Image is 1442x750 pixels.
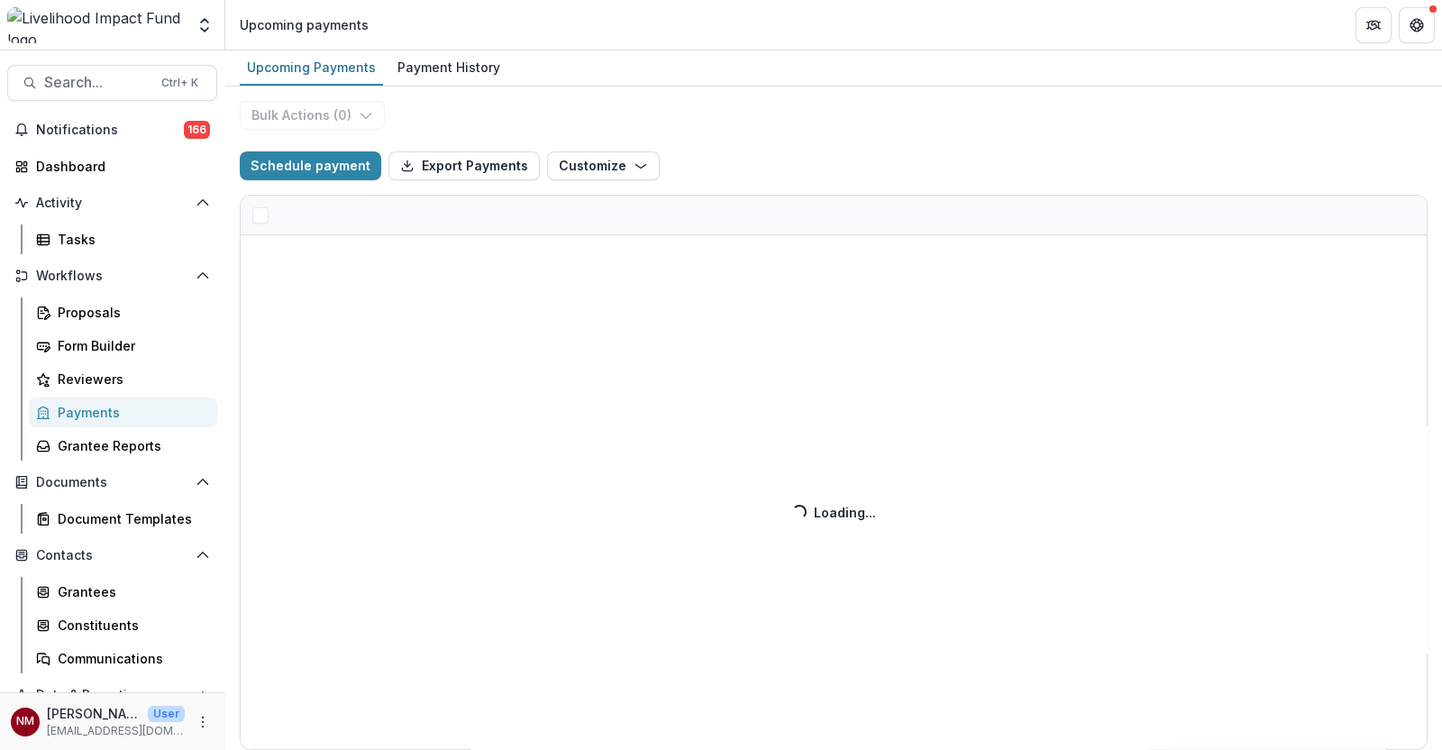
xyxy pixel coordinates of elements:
div: Upcoming Payments [240,54,383,80]
a: Communications [29,644,217,673]
button: Open Workflows [7,261,217,290]
button: Get Help [1399,7,1435,43]
div: Njeri Muthuri [16,716,34,727]
button: Open Documents [7,468,217,497]
span: Documents [36,475,188,490]
p: User [148,706,185,722]
nav: breadcrumb [233,12,376,38]
span: Search... [44,74,151,91]
span: Workflows [36,269,188,284]
a: Tasks [29,224,217,254]
span: Data & Reporting [36,688,188,703]
span: Contacts [36,548,188,563]
a: Upcoming Payments [240,50,383,86]
div: Grantees [58,582,203,601]
span: 166 [184,121,210,139]
img: Livelihood Impact Fund logo [7,7,185,43]
span: Activity [36,196,188,211]
div: Dashboard [36,157,203,176]
button: Open Activity [7,188,217,217]
div: Ctrl + K [158,73,202,93]
div: Proposals [58,303,203,322]
button: Open Data & Reporting [7,681,217,709]
a: Grantees [29,577,217,607]
button: Open Contacts [7,541,217,570]
a: Dashboard [7,151,217,181]
a: Proposals [29,297,217,327]
div: Communications [58,649,203,668]
div: Upcoming payments [240,15,369,34]
div: Constituents [58,616,203,635]
div: Tasks [58,230,203,249]
button: More [192,711,214,733]
span: Notifications [36,123,184,138]
a: Payments [29,398,217,427]
div: Document Templates [58,509,203,528]
div: Payment History [390,54,507,80]
div: Grantee Reports [58,436,203,455]
a: Grantee Reports [29,431,217,461]
button: Bulk Actions (0) [240,101,385,130]
a: Payment History [390,50,507,86]
a: Reviewers [29,364,217,394]
p: [PERSON_NAME] [47,704,141,723]
div: Form Builder [58,336,203,355]
button: Open entity switcher [192,7,217,43]
button: Notifications166 [7,115,217,144]
div: Reviewers [58,370,203,389]
a: Document Templates [29,504,217,534]
button: Search... [7,65,217,101]
a: Form Builder [29,331,217,361]
button: Partners [1355,7,1392,43]
p: [EMAIL_ADDRESS][DOMAIN_NAME] [47,723,185,739]
div: Payments [58,403,203,422]
a: Constituents [29,610,217,640]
